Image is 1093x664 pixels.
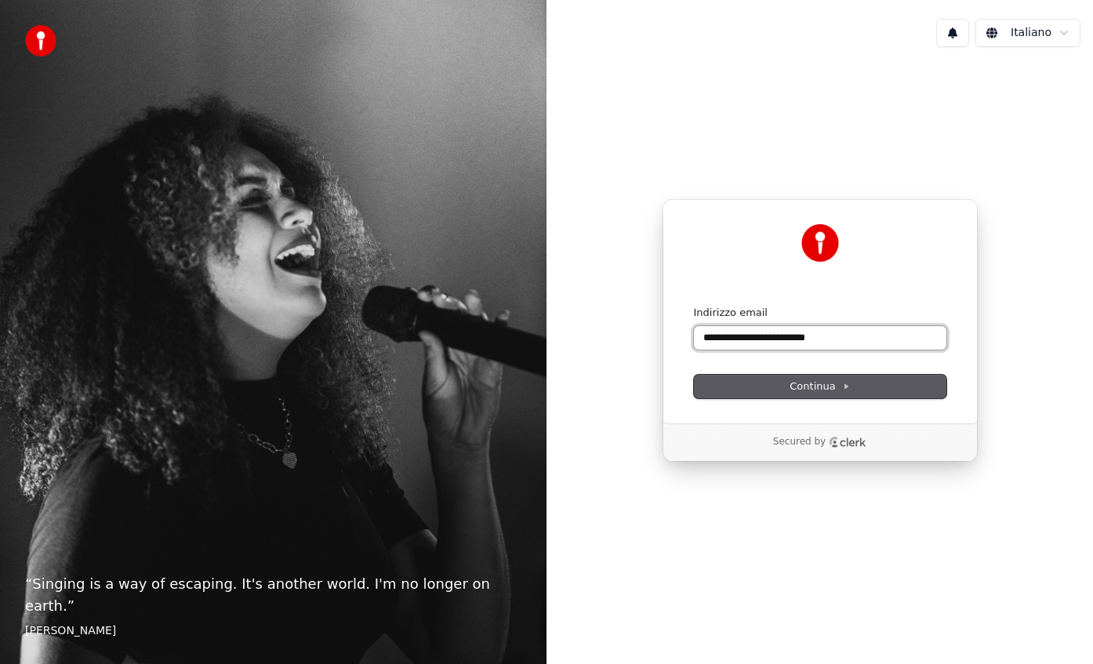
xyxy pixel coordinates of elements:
footer: [PERSON_NAME] [25,623,521,639]
p: “ Singing is a way of escaping. It's another world. I'm no longer on earth. ” [25,573,521,617]
span: Continua [790,379,849,394]
a: Clerk logo [829,437,866,448]
img: Youka [801,224,839,262]
p: Secured by [773,436,826,448]
label: Indirizzo email [694,306,768,320]
button: Continua [694,375,946,398]
img: youka [25,25,56,56]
